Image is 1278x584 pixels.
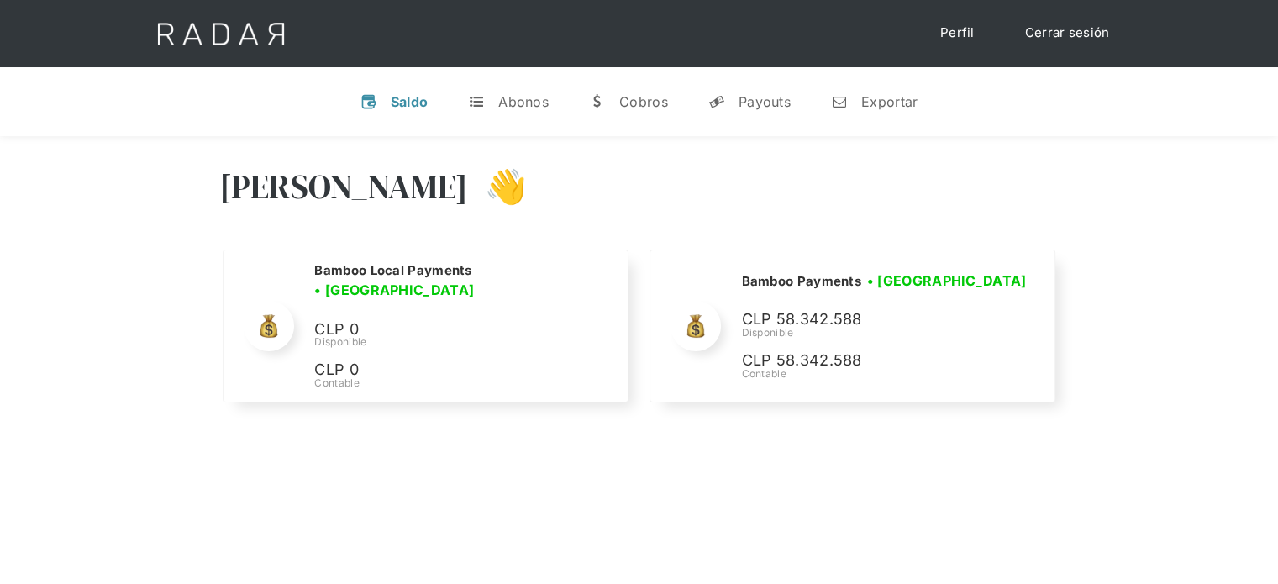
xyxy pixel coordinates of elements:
a: Cerrar sesión [1008,17,1127,50]
h3: [PERSON_NAME] [219,166,469,208]
div: v [360,93,377,110]
div: Disponible [314,334,607,350]
p: CLP 0 [314,358,566,382]
div: Contable [741,366,1032,381]
div: w [589,93,606,110]
h3: • [GEOGRAPHIC_DATA] [867,271,1027,291]
div: Saldo [391,93,429,110]
div: y [708,93,725,110]
div: Contable [314,376,607,391]
a: Perfil [923,17,991,50]
div: Exportar [861,93,918,110]
h2: Bamboo Local Payments [314,262,471,279]
h3: • [GEOGRAPHIC_DATA] [314,280,474,300]
div: Cobros [619,93,668,110]
div: Disponible [741,325,1032,340]
div: Abonos [498,93,549,110]
div: t [468,93,485,110]
h2: Bamboo Payments [741,273,861,290]
p: CLP 58.342.588 [741,308,993,332]
div: n [831,93,848,110]
h3: 👋 [468,166,527,208]
div: Payouts [739,93,791,110]
p: CLP 58.342.588 [741,349,993,373]
p: CLP 0 [314,318,566,342]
